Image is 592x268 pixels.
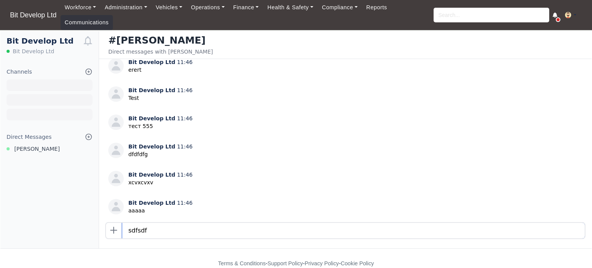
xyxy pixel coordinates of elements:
p: тест 555 [128,122,193,130]
span: 11:46 [177,143,192,150]
div: - - - [76,259,516,268]
span: Bit Develop Ltd [128,115,175,121]
div: Direct messages with [PERSON_NAME] [108,48,213,56]
span: Bit Develop Ltd [128,59,175,65]
a: [PERSON_NAME] [0,145,99,153]
span: Bit Develop Ltd [128,172,175,178]
span: 11:46 [177,172,192,178]
div: Channels [7,67,32,76]
span: 11:46 [177,87,192,93]
span: 11:46 [177,115,192,121]
span: 11:46 [177,59,192,65]
span: Bit Develop Ltd [128,143,175,150]
p: dfdfdfg [128,150,193,158]
input: Search... [434,8,549,22]
p: Test [128,94,193,102]
p: aaaaa [128,207,193,215]
h1: Bit Develop Ltd [7,36,83,46]
a: Privacy Policy [305,260,339,266]
span: Bit Develop Ltd [6,7,61,23]
a: Bit Develop Ltd [6,8,61,23]
span: Bit Develop Ltd [128,87,175,93]
input: Message #Nick Baldjiev [122,223,585,238]
h3: #[PERSON_NAME] [108,35,213,46]
iframe: Chat Widget [454,179,592,268]
p: erert [128,66,193,74]
a: Terms & Conditions [218,260,266,266]
a: Cookie Policy [341,260,374,266]
a: Support Policy [267,260,303,266]
span: Bit Develop Ltd [128,200,175,206]
span: [PERSON_NAME] [14,145,60,153]
div: Direct Messages [7,133,52,142]
span: Bit Develop Ltd [13,47,54,55]
p: xcvxcvxv [128,179,193,187]
a: Communications [61,15,113,30]
span: 11:46 [177,200,192,206]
